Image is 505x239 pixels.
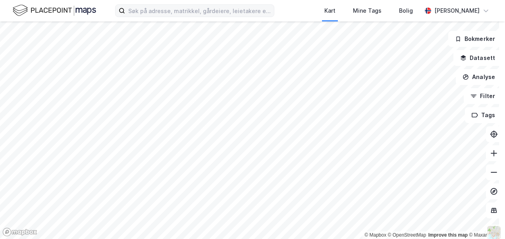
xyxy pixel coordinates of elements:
[456,69,502,85] button: Analyse
[448,31,502,47] button: Bokmerker
[2,227,37,237] a: Mapbox homepage
[388,232,426,238] a: OpenStreetMap
[399,6,413,15] div: Bolig
[353,6,382,15] div: Mine Tags
[428,232,468,238] a: Improve this map
[434,6,480,15] div: [PERSON_NAME]
[324,6,335,15] div: Kart
[465,201,505,239] iframe: Chat Widget
[464,88,502,104] button: Filter
[453,50,502,66] button: Datasett
[13,4,96,17] img: logo.f888ab2527a4732fd821a326f86c7f29.svg
[125,5,274,17] input: Søk på adresse, matrikkel, gårdeiere, leietakere eller personer
[364,232,386,238] a: Mapbox
[465,107,502,123] button: Tags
